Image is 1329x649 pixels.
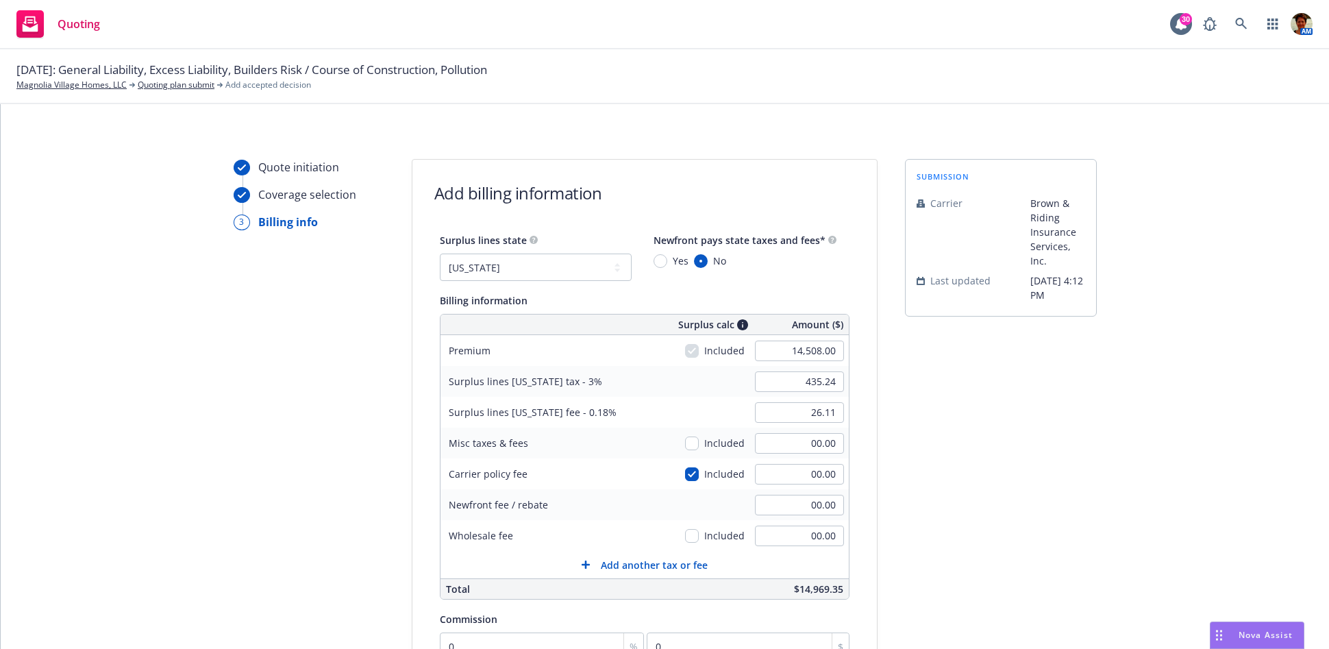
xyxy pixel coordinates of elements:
div: Billing info [258,214,318,230]
span: Misc taxes & fees [449,437,528,450]
h1: Add billing information [434,182,602,204]
span: [DATE]: General Liability, Excess Liability, Builders Risk / Course of Construction, Pollution [16,61,487,79]
img: photo [1291,13,1313,35]
span: Nova Assist [1239,629,1293,641]
span: Surplus lines [US_STATE] fee - 0.18% [449,406,617,419]
span: Brown & Riding Insurance Services, Inc. [1030,196,1085,268]
input: 0.00 [755,464,844,485]
span: Last updated [930,273,991,288]
input: 0.00 [755,433,844,454]
span: Carrier policy fee [449,467,527,480]
div: 3 [234,215,250,230]
a: Quoting plan submit [138,79,214,91]
span: submission [917,171,969,182]
div: Drag to move [1210,622,1228,648]
span: Yes [673,254,688,268]
a: Quoting [11,5,105,43]
button: Add another tax or fee [440,551,849,578]
span: Wholesale fee [449,529,513,542]
a: Report a Bug [1196,10,1224,38]
input: 0.00 [755,371,844,392]
a: Switch app [1259,10,1287,38]
span: Total [446,583,470,596]
div: Coverage selection [258,186,356,203]
div: Quote initiation [258,159,339,175]
input: 0.00 [755,402,844,423]
input: 0.00 [755,526,844,546]
span: Carrier [930,196,962,210]
span: Newfront fee / rebate [449,498,548,511]
button: Nova Assist [1210,622,1304,649]
span: Add another tax or fee [601,558,708,572]
span: Included [704,436,745,450]
input: 0.00 [755,495,844,515]
span: Included [704,467,745,481]
span: Included [704,343,745,358]
span: Amount ($) [792,317,843,332]
input: No [694,254,708,268]
span: Premium [449,344,490,357]
span: $14,969.35 [794,583,843,596]
div: 30 [1180,13,1192,25]
span: Surplus lines [US_STATE] tax - 3% [449,375,602,388]
span: Surplus lines state [440,234,527,247]
a: Magnolia Village Homes, LLC [16,79,127,91]
span: Add accepted decision [225,79,311,91]
span: Included [704,528,745,543]
span: Commission [440,613,497,626]
span: No [713,254,726,268]
a: Search [1228,10,1255,38]
input: Yes [654,254,667,268]
span: Newfront pays state taxes and fees* [654,234,825,247]
input: 0.00 [755,341,844,361]
span: Quoting [58,19,100,29]
span: Billing information [440,294,527,307]
span: [DATE] 4:12 PM [1030,273,1085,302]
span: Surplus calc [678,317,734,332]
